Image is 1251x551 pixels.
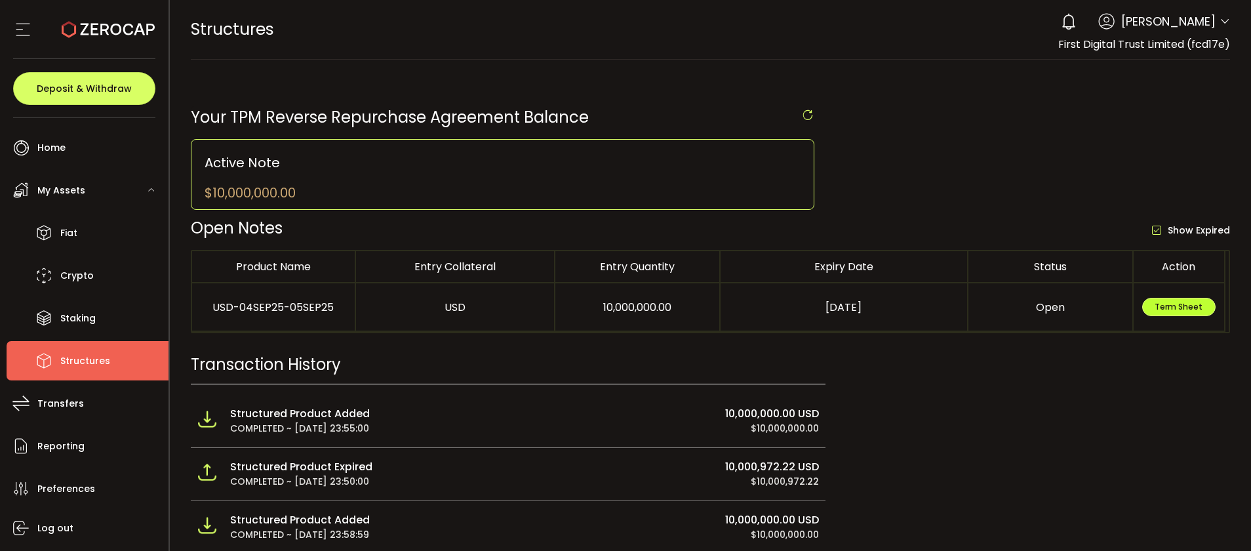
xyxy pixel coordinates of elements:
[968,259,1132,274] div: Status
[60,309,96,328] span: Staking
[721,259,967,274] div: Expiry Date
[37,394,84,413] span: Transfers
[1155,301,1202,312] span: Term Sheet
[197,462,217,482] img: Q94D8mCNBQ+Wv6CQAAAABJRU5ErkJggg==
[531,459,819,474] div: 10,000,972.22 USD
[37,84,132,93] span: Deposit & Withdraw
[230,421,519,436] div: COMPLETED ~ [DATE] 23:55:00
[555,300,719,315] div: 10,000,000.00
[1142,298,1216,316] button: Term Sheet
[1161,224,1230,237] span: Show Expired
[197,409,217,429] img: wO9AutQrY3kVAAAAABJRU5ErkJggg==
[191,353,826,384] div: Transaction History
[205,153,801,173] div: Active Note
[531,527,819,542] div: $10,000,000.00
[1058,37,1230,52] span: First Digital Trust Limited (fcd17e)
[37,181,85,200] span: My Assets
[721,300,967,315] div: [DATE]
[37,437,85,456] span: Reporting
[555,259,719,274] div: Entry Quantity
[531,474,819,489] div: $10,000,972.22
[60,266,94,285] span: Crypto
[230,527,519,542] div: COMPLETED ~ [DATE] 23:58:59
[230,512,519,527] div: Structured Product Added
[37,519,73,538] span: Log out
[531,406,819,421] div: 10,000,000.00 USD
[230,406,519,421] div: Structured Product Added
[531,512,819,527] div: 10,000,000.00 USD
[230,459,519,474] div: Structured Product Expired
[531,421,819,436] div: $10,000,000.00
[37,138,66,157] span: Home
[60,352,110,371] span: Structures
[197,516,217,535] img: wO9AutQrY3kVAAAAABJRU5ErkJggg==
[356,259,554,274] div: Entry Collateral
[60,224,77,243] span: Fiat
[356,300,554,315] div: USD
[968,300,1132,315] div: Open
[192,259,355,274] div: Product Name
[191,106,589,128] span: Your TPM Reverse Repurchase Agreement Balance
[1185,488,1251,551] iframe: Chat Widget
[13,72,155,105] button: Deposit & Withdraw
[37,480,95,499] span: Preferences
[191,216,711,239] div: Open Notes
[191,18,274,41] span: Structures
[230,474,519,489] div: COMPLETED ~ [DATE] 23:50:00
[1121,12,1216,30] span: [PERSON_NAME]
[1134,259,1224,274] div: Action
[205,183,296,203] div: $10,000,000.00
[192,300,355,315] div: USD-04SEP25-05SEP25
